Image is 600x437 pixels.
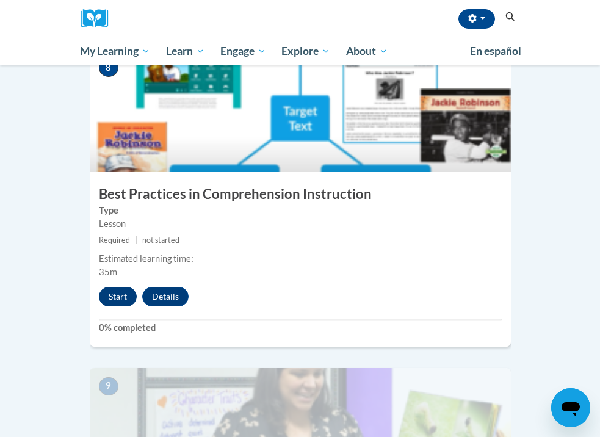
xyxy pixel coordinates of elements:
span: Learn [166,44,204,59]
h3: Best Practices in Comprehension Instruction [90,185,511,204]
span: En español [470,45,521,57]
span: Explore [281,44,330,59]
a: Cox Campus [81,9,117,28]
a: Learn [158,37,212,65]
span: 35m [99,267,117,277]
iframe: Button to launch messaging window [551,388,590,427]
label: 0% completed [99,321,502,334]
span: 8 [99,59,118,77]
span: | [135,236,137,245]
div: Lesson [99,217,502,231]
span: not started [142,236,179,245]
button: Start [99,287,137,306]
img: Logo brand [81,9,117,28]
img: Course Image [90,49,511,172]
a: Engage [212,37,274,65]
button: Search [501,10,519,24]
span: Engage [220,44,266,59]
div: Main menu [71,37,529,65]
div: Estimated learning time: [99,252,502,265]
button: Account Settings [458,9,495,29]
span: Required [99,236,130,245]
span: My Learning [80,44,150,59]
button: Details [142,287,189,306]
label: Type [99,204,502,217]
a: Explore [273,37,338,65]
a: My Learning [73,37,159,65]
a: En español [462,38,529,64]
span: About [346,44,388,59]
a: About [338,37,396,65]
span: 9 [99,377,118,395]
